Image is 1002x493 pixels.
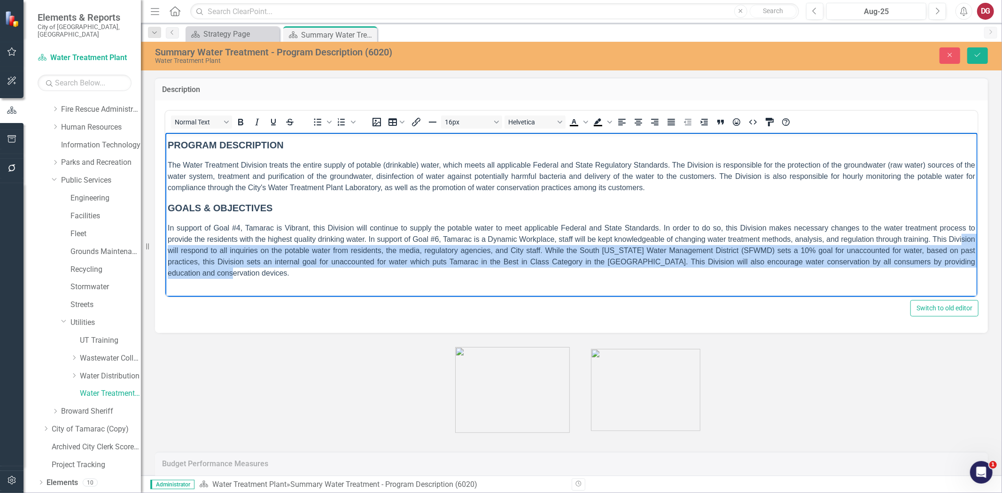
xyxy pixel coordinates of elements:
[70,246,141,257] a: Grounds Maintenance
[80,335,141,346] a: UT Training
[761,116,777,129] button: CSS Editor
[155,47,624,57] div: Summary Water Treatment - Program Description (6020)
[52,442,141,453] a: Archived City Clerk Scorecard
[80,353,141,364] a: Wastewater Collection
[70,300,141,310] a: Streets
[70,211,141,222] a: Facilities
[199,479,565,490] div: »
[188,28,277,40] a: Strategy Page
[745,116,761,129] button: HTML Editor
[408,116,424,129] button: Insert/edit link
[5,11,21,27] img: ClearPoint Strategy
[52,460,141,470] a: Project Tracking
[445,118,491,126] span: 16px
[70,229,141,239] a: Fleet
[566,116,590,129] div: Text color Black
[150,480,194,489] span: Administrator
[290,480,477,489] div: Summary Water Treatment - Program Description (6020)
[680,116,696,129] button: Decrease indent
[826,3,926,20] button: Aug-25
[61,104,141,115] a: Fire Rescue Administration
[763,7,783,15] span: Search
[369,116,385,129] button: Insert image
[203,28,277,40] div: Strategy Page
[970,461,993,484] iframe: Intercom live chat
[778,116,794,129] button: Help
[508,118,554,126] span: Helvetica
[80,388,141,399] a: Water Treatment Plant
[175,118,221,126] span: Normal Text
[61,157,141,168] a: Parks and Recreation
[455,347,570,433] img: image%20v44.png
[441,116,502,129] button: Font size 16px
[61,122,141,133] a: Human Resources
[750,5,797,18] button: Search
[425,116,441,129] button: Horizontal line
[910,300,979,316] button: Switch to old editor
[385,116,408,129] button: Table
[70,282,141,293] a: Stormwater
[212,480,287,489] a: Water Treatment Plant
[591,349,700,431] img: image%20v43.png
[61,140,141,151] a: Information Technology
[61,175,141,186] a: Public Services
[70,193,141,204] a: Engineering
[38,12,132,23] span: Elements & Reports
[630,116,646,129] button: Align center
[989,461,997,469] span: 1
[47,478,78,488] a: Elements
[155,57,624,64] div: Water Treatment Plant
[713,116,729,129] button: Blockquote
[301,29,375,41] div: Summary Water Treatment - Program Description (6020)
[590,116,614,129] div: Background color Black
[70,264,141,275] a: Recycling
[249,116,265,129] button: Italic
[162,85,981,94] h3: Description
[165,133,978,297] iframe: Rich Text Area
[190,3,799,20] input: Search ClearPoint...
[171,116,232,129] button: Block Normal Text
[505,116,566,129] button: Font Helvetica
[334,116,357,129] div: Numbered list
[696,116,712,129] button: Increase indent
[70,317,141,328] a: Utilities
[729,116,745,129] button: Emojis
[830,6,923,17] div: Aug-25
[38,53,132,63] a: Water Treatment Plant
[265,116,281,129] button: Underline
[80,371,141,382] a: Water Distribution
[61,406,141,417] a: Broward Sheriff
[614,116,630,129] button: Align left
[977,3,994,20] button: DG
[83,478,98,486] div: 10
[647,116,663,129] button: Align right
[52,424,141,435] a: City of Tamarac (Copy)
[282,116,298,129] button: Strikethrough
[310,116,333,129] div: Bullet list
[233,116,249,129] button: Bold
[38,75,132,91] input: Search Below...
[38,23,132,39] small: City of [GEOGRAPHIC_DATA], [GEOGRAPHIC_DATA]
[663,116,679,129] button: Justify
